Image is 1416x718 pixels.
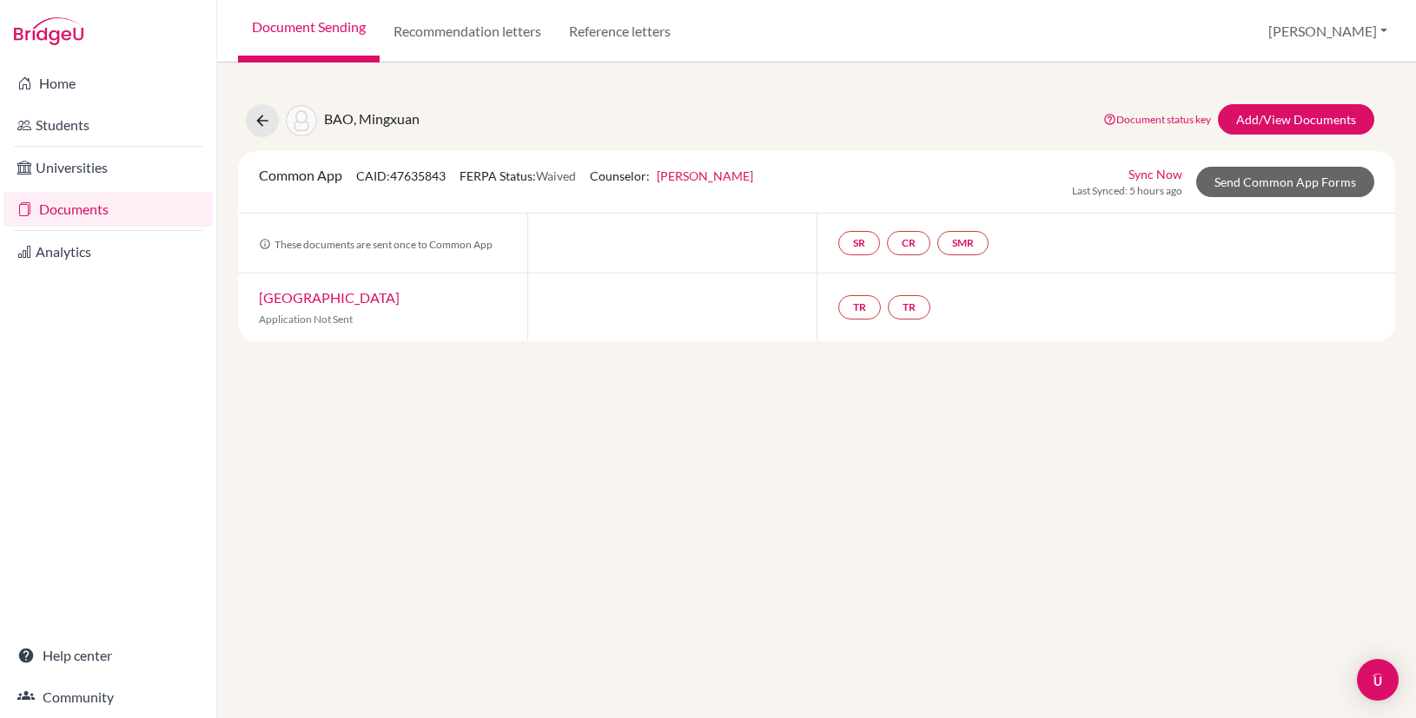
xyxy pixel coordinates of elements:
[1072,183,1182,199] span: Last Synced: 5 hours ago
[3,234,213,269] a: Analytics
[356,168,446,183] span: CAID: 47635843
[3,108,213,142] a: Students
[259,313,353,326] span: Application Not Sent
[657,168,753,183] a: [PERSON_NAME]
[259,238,493,251] span: These documents are sent once to Common App
[838,231,880,255] a: SR
[3,192,213,227] a: Documents
[838,295,881,319] a: TR
[1103,113,1211,126] a: Document status key
[536,168,576,183] span: Waived
[460,168,576,183] span: FERPA Status:
[259,289,400,306] a: [GEOGRAPHIC_DATA]
[3,638,213,673] a: Help center
[1357,659,1399,701] div: Open Intercom Messenger
[590,168,753,183] span: Counselor:
[3,66,213,101] a: Home
[937,231,989,255] a: SMR
[259,167,342,183] span: Common App
[1261,15,1395,48] button: [PERSON_NAME]
[1196,167,1374,197] a: Send Common App Forms
[324,110,420,127] span: BAO, Mingxuan
[14,17,83,45] img: Bridge-U
[1128,165,1182,183] a: Sync Now
[3,150,213,185] a: Universities
[887,231,930,255] a: CR
[888,295,930,319] a: TR
[1218,104,1374,135] a: Add/View Documents
[3,680,213,715] a: Community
